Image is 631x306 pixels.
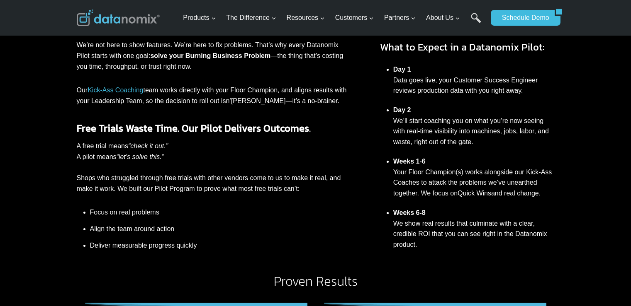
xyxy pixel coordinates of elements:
a: Search [471,13,481,31]
strong: Free Trials Waste Time. Our Pilot Delivers Outcomes [77,121,309,135]
span: About Us [426,12,460,23]
h2: Proven Results [77,275,555,288]
strong: Weeks 1-6 [393,158,426,165]
strong: solve your Burning Business Problem [150,52,270,59]
h3: . [77,121,347,136]
a: Schedule Demo [491,10,555,26]
li: Data goes live, your Customer Success Engineer reviews production data with you right away. [393,60,555,100]
p: We’re not here to show features. We’re here to fix problems. That’s why every Datanomix Pilot sta... [77,40,347,72]
nav: Primary Navigation [180,5,487,31]
a: Quick Wins [458,190,491,197]
strong: Day 1 [393,66,411,73]
strong: Weeks 6-8 [393,209,426,216]
li: Deliver measurable progress quickly [90,237,347,251]
li: We’ll start coaching you on what you’re now seeing with real-time visibility into machines, jobs,... [393,101,555,152]
p: A free trial means A pilot means Shops who struggled through free trials with other vendors come ... [77,141,347,194]
span: Resources [287,12,325,23]
li: Focus on real problems [90,207,347,221]
span: The Difference [226,12,276,23]
span: Products [183,12,216,23]
li: We show real results that culminate with a clear, credible ROI that you can see right in the Data... [393,203,555,254]
em: “let’s solve this.” [117,153,164,160]
span: Partners [384,12,416,23]
em: “check it out.” [128,142,168,149]
li: Align the team around action [90,221,347,237]
h3: What to Expect in a Datanomix Pilot: [380,40,555,55]
a: Kick-Ass Coaching [88,87,143,94]
img: Datanomix [77,10,160,26]
span: Customers [335,12,374,23]
p: Our team works directly with your Floor Champion, and aligns results with your Leadership Team, s... [77,85,347,106]
li: Your Floor Champion(s) works alongside our Kick-Ass Coaches to attack the problems we’ve unearthe... [393,152,555,203]
strong: Day 2 [393,106,411,113]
